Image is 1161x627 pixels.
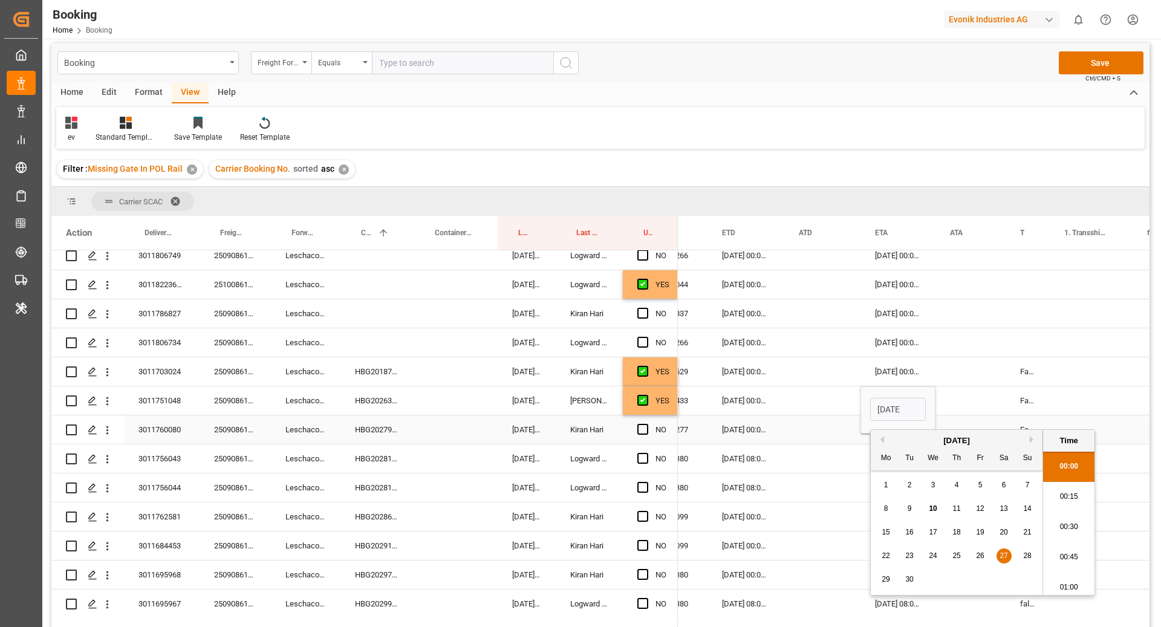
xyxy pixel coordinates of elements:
div: Choose Monday, September 15th, 2025 [879,525,894,540]
div: Choose Sunday, September 28th, 2025 [1020,548,1035,564]
div: NO [655,474,666,502]
div: Choose Saturday, September 13th, 2025 [997,501,1012,516]
div: Sa [997,451,1012,466]
div: Standard Templates [96,132,156,143]
div: month 2025-09 [874,473,1039,591]
div: Leschaco Bremen [271,299,340,328]
div: Choose Friday, September 19th, 2025 [973,525,988,540]
div: NO [655,416,666,444]
div: [DATE] 00:00:00 [860,560,935,589]
div: Choose Thursday, September 11th, 2025 [949,501,964,516]
span: 27 [1000,551,1007,560]
div: 3011786827 [124,299,200,328]
span: Carrier SCAC [119,197,163,206]
div: [DATE] 00:00:00 [860,328,935,357]
div: Leschaco Bremen [271,560,340,589]
div: Freight Forwarder's Reference No. [258,54,299,68]
div: 3011760080 [124,415,200,444]
div: Choose Sunday, September 7th, 2025 [1020,478,1035,493]
span: ETD [722,229,735,237]
div: Kiran Hari [556,357,623,386]
div: 3011806749 [124,241,200,270]
div: [DATE] 16:24:22 [498,473,556,502]
span: 14 [1023,504,1031,513]
div: Choose Tuesday, September 2nd, 2025 [902,478,917,493]
div: Leschaco Bremen [271,241,340,270]
button: Previous Month [877,436,884,443]
span: 3 [931,481,935,489]
div: Choose Saturday, September 20th, 2025 [997,525,1012,540]
div: Leschaco Bremen [271,415,340,444]
div: Edit [93,83,126,103]
button: open menu [251,51,311,74]
div: ✕ [339,164,349,175]
div: Press SPACE to select this row. [51,328,678,357]
div: Press SPACE to select this row. [51,590,678,619]
a: Home [53,26,73,34]
div: Th [949,451,964,466]
span: 30 [905,575,913,583]
li: 00:00 [1043,452,1094,482]
div: [DATE] 11:23:50 [498,328,556,357]
div: Choose Saturday, September 27th, 2025 [997,548,1012,564]
div: [DATE] 07:40:47 [498,415,556,444]
div: HBG2028118 [340,444,414,473]
span: ATA [950,229,963,237]
div: [DATE] 00:00:00 [860,502,935,531]
button: open menu [311,51,372,74]
div: HBG2029120 [340,531,414,560]
span: 15 [882,528,889,536]
div: Press SPACE to select this row. [51,444,678,473]
div: NO [655,532,666,560]
div: HBG2026305 [340,386,414,415]
span: 1 [884,481,888,489]
li: 00:30 [1043,512,1094,542]
div: [DATE] 00:00:00 [707,560,784,589]
div: Press SPACE to select this row. [51,502,678,531]
div: Kiran Hari [556,299,623,328]
span: Delivery No. [145,229,174,237]
div: Booking [64,54,226,70]
div: NO [655,300,666,328]
span: 28 [1023,551,1031,560]
div: Logward System [556,444,623,473]
div: View [172,83,209,103]
span: 7 [1026,481,1030,489]
div: [DATE] 00:00:00 [707,299,784,328]
div: HBG2029929 [340,590,414,618]
div: NO [655,242,666,270]
div: Press SPACE to select this row. [51,531,678,560]
div: Fr [973,451,988,466]
div: 250908610382 [200,502,271,531]
div: Choose Friday, September 12th, 2025 [973,501,988,516]
span: 9 [908,504,912,513]
div: Evonik Industries AG [944,11,1060,28]
span: 26 [976,551,984,560]
span: 13 [1000,504,1007,513]
div: Choose Monday, September 1st, 2025 [879,478,894,493]
div: NO [655,561,666,589]
button: Help Center [1092,6,1119,33]
div: Choose Wednesday, September 10th, 2025 [926,501,941,516]
div: Press SPACE to select this row. [51,357,678,386]
span: Update Last Opened By [643,229,652,237]
div: Choose Thursday, September 25th, 2025 [949,548,964,564]
span: Carrier Booking No. [215,164,290,174]
button: open menu [57,51,239,74]
div: 250908610617 [200,299,271,328]
div: Choose Tuesday, September 23rd, 2025 [902,548,917,564]
div: 3011762581 [124,502,200,531]
div: 250908610323 [200,473,271,502]
div: Equals [318,54,359,68]
div: [DATE] 11:23:52 [498,241,556,270]
span: TS Tracking [1020,229,1024,237]
div: [DATE] 07:40:47 [498,299,556,328]
button: Save [1059,51,1143,74]
div: Choose Sunday, September 14th, 2025 [1020,501,1035,516]
div: Leschaco Bremen [271,357,340,386]
div: 3011703024 [124,357,200,386]
span: 29 [882,575,889,583]
div: [DATE] 00:00:00 [860,299,935,328]
div: [DATE] 08:00:00 [860,590,935,618]
div: HBG2018751 [340,357,414,386]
